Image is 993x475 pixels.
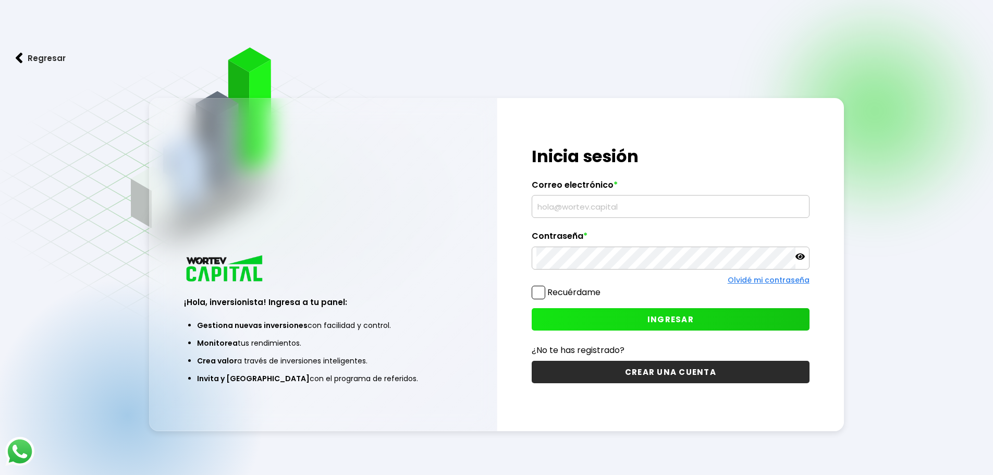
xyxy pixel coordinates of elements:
span: Monitorea [197,338,238,348]
p: ¿No te has registrado? [532,344,810,357]
img: logo_wortev_capital [184,254,266,285]
li: con el programa de referidos. [197,370,449,387]
a: Olvidé mi contraseña [728,275,810,285]
button: INGRESAR [532,308,810,331]
span: Crea valor [197,356,237,366]
img: logos_whatsapp-icon.242b2217.svg [5,437,34,466]
h3: ¡Hola, inversionista! Ingresa a tu panel: [184,296,462,308]
li: con facilidad y control. [197,316,449,334]
input: hola@wortev.capital [536,196,805,217]
li: tus rendimientos. [197,334,449,352]
span: INGRESAR [647,314,694,325]
a: ¿No te has registrado?CREAR UNA CUENTA [532,344,810,383]
button: CREAR UNA CUENTA [532,361,810,383]
h1: Inicia sesión [532,144,810,169]
span: Invita y [GEOGRAPHIC_DATA] [197,373,310,384]
label: Recuérdame [547,286,600,298]
img: flecha izquierda [16,53,23,64]
label: Contraseña [532,231,810,247]
span: Gestiona nuevas inversiones [197,320,308,331]
label: Correo electrónico [532,180,810,196]
li: a través de inversiones inteligentes. [197,352,449,370]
